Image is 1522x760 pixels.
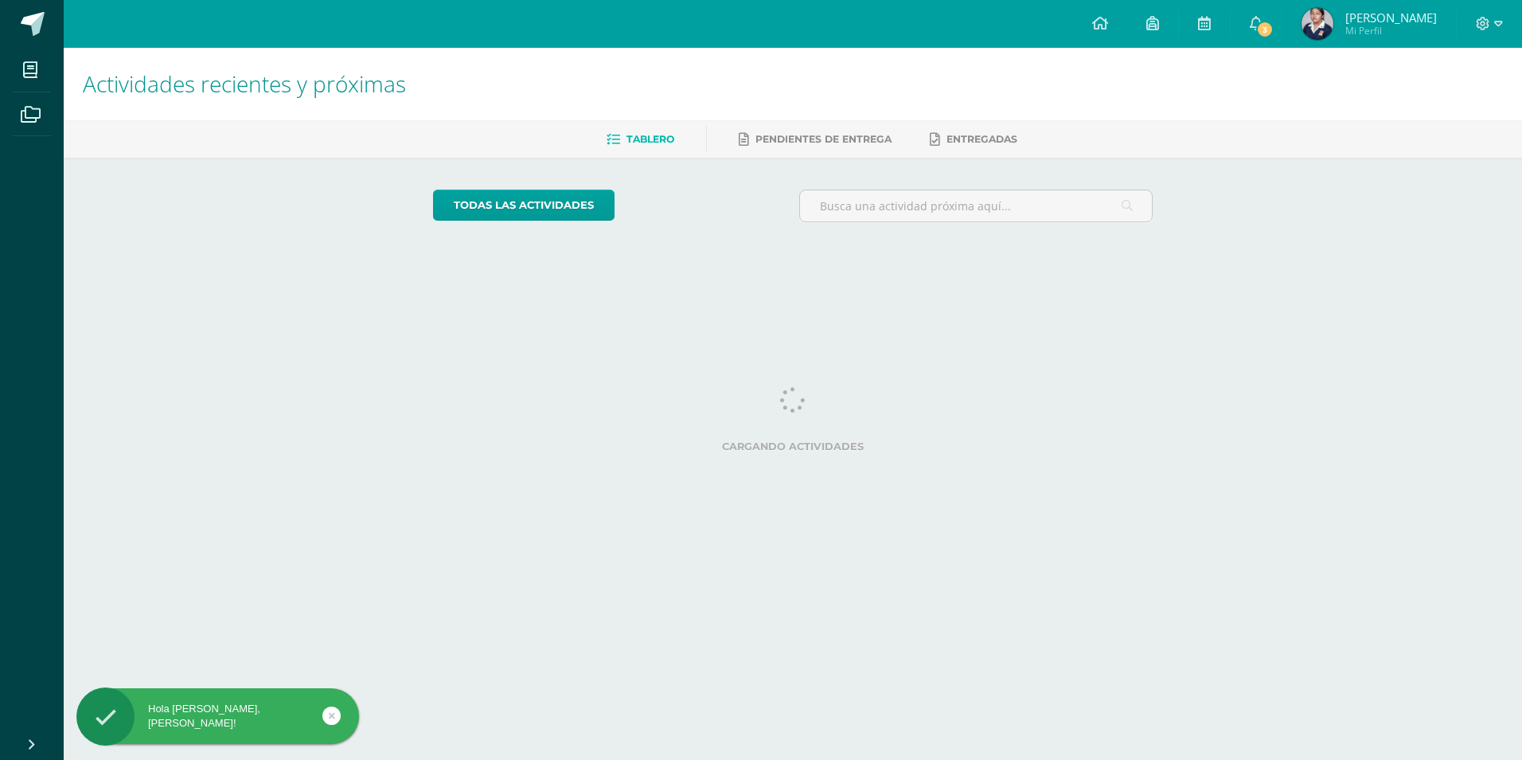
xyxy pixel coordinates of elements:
[1345,24,1437,37] span: Mi Perfil
[739,127,892,152] a: Pendientes de entrega
[946,133,1017,145] span: Entregadas
[76,702,359,731] div: Hola [PERSON_NAME], [PERSON_NAME]!
[1302,8,1333,40] img: 90232e0ddadc96db9842c9adaf76bbaa.png
[800,190,1153,221] input: Busca una actividad próxima aquí...
[1345,10,1437,25] span: [PERSON_NAME]
[1256,21,1274,38] span: 3
[626,133,674,145] span: Tablero
[755,133,892,145] span: Pendientes de entrega
[83,69,406,99] span: Actividades recientes y próximas
[433,441,1153,452] label: Cargando actividades
[930,127,1017,152] a: Entregadas
[433,190,615,221] a: todas las Actividades
[607,127,674,152] a: Tablero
